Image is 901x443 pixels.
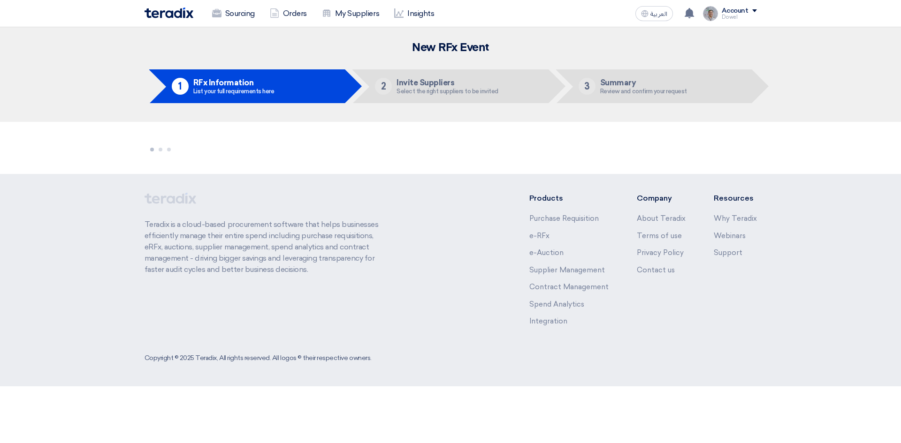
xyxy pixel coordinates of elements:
h5: RFx Information [193,78,275,87]
button: العربية [635,6,673,21]
a: Terms of use [637,232,682,240]
p: Teradix is a cloud-based procurement software that helps businesses efficiently manage their enti... [145,219,389,275]
img: IMG_1753965247717.jpg [703,6,718,21]
a: Purchase Requisition [529,214,599,223]
a: Supplier Management [529,266,605,274]
li: Company [637,193,686,204]
a: e-RFx [529,232,550,240]
a: Sourcing [205,3,262,24]
a: Privacy Policy [637,248,684,257]
span: العربية [650,11,667,17]
a: Support [714,248,742,257]
div: Copyright © 2025 Teradix, All rights reserved. All logos © their respective owners. [145,353,372,363]
h2: New RFx Event [145,41,757,54]
li: Products [529,193,609,204]
a: Insights [387,3,442,24]
img: Teradix logo [145,8,193,18]
a: Contact us [637,266,675,274]
a: Spend Analytics [529,300,584,308]
a: Webinars [714,232,746,240]
a: e-Auction [529,248,564,257]
div: Dowel [722,15,757,20]
a: Contract Management [529,283,609,291]
a: Orders [262,3,314,24]
div: Account [722,7,748,15]
a: Integration [529,317,567,325]
div: Review and confirm your request [600,88,687,94]
a: About Teradix [637,214,686,223]
div: List your full requirements here [193,88,275,94]
a: Why Teradix [714,214,757,223]
h5: Invite Suppliers [397,78,498,87]
div: 1 [172,78,189,95]
a: My Suppliers [314,3,387,24]
div: 3 [579,78,596,95]
h5: Summary [600,78,687,87]
li: Resources [714,193,757,204]
div: 2 [375,78,392,95]
div: Select the right suppliers to be invited [397,88,498,94]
